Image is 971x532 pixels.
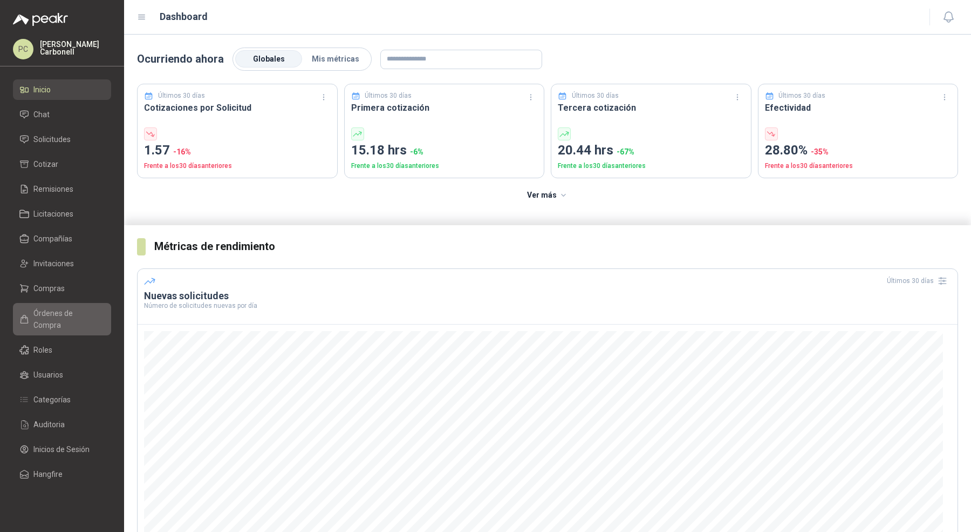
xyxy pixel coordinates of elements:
[558,161,744,171] p: Frente a los 30 días anteriores
[33,394,71,406] span: Categorías
[13,303,111,335] a: Órdenes de Compra
[137,51,224,68] p: Ocurriendo ahora
[13,13,68,26] img: Logo peakr
[144,101,331,115] h3: Cotizaciones por Solicitud
[811,147,829,156] span: -35 %
[521,185,575,206] button: Ver más
[33,468,63,480] span: Hangfire
[13,278,111,299] a: Compras
[33,183,73,195] span: Remisiones
[13,389,111,410] a: Categorías
[144,161,331,171] p: Frente a los 30 días anteriores
[13,365,111,385] a: Usuarios
[558,101,744,115] h3: Tercera cotización
[13,154,111,174] a: Cotizar
[33,133,71,145] span: Solicitudes
[33,307,101,331] span: Órdenes de Compra
[365,91,412,101] p: Últimos 30 días
[33,282,65,294] span: Compras
[351,101,538,115] h3: Primera cotización
[173,147,191,156] span: -16 %
[13,439,111,460] a: Inicios de Sesión
[13,39,33,59] div: PC
[765,161,952,171] p: Frente a los 30 días anteriores
[312,55,359,63] span: Mis métricas
[572,91,619,101] p: Últimos 30 días
[13,129,111,150] a: Solicitudes
[13,253,111,274] a: Invitaciones
[13,79,111,100] a: Inicio
[13,228,111,249] a: Compañías
[13,464,111,484] a: Hangfire
[154,238,958,255] h3: Métricas de rendimiento
[351,140,538,161] p: 15.18 hrs
[144,302,951,309] p: Número de solicitudes nuevas por día
[13,104,111,125] a: Chat
[253,55,285,63] span: Globales
[33,233,72,245] span: Compañías
[33,84,51,96] span: Inicio
[778,91,825,101] p: Últimos 30 días
[33,369,63,381] span: Usuarios
[410,147,423,156] span: -6 %
[558,140,744,161] p: 20.44 hrs
[33,419,65,430] span: Auditoria
[33,344,52,356] span: Roles
[351,161,538,171] p: Frente a los 30 días anteriores
[33,109,50,120] span: Chat
[158,91,205,101] p: Últimos 30 días
[160,9,208,24] h1: Dashboard
[33,208,73,220] span: Licitaciones
[13,204,111,224] a: Licitaciones
[33,443,90,455] span: Inicios de Sesión
[13,179,111,199] a: Remisiones
[765,140,952,161] p: 28.80%
[144,289,951,302] h3: Nuevas solicitudes
[40,41,111,56] p: [PERSON_NAME] Carbonell
[33,258,74,270] span: Invitaciones
[144,140,331,161] p: 1.57
[765,101,952,115] h3: Efectividad
[617,147,634,156] span: -67 %
[13,340,111,360] a: Roles
[887,272,951,289] div: Últimos 30 días
[13,414,111,435] a: Auditoria
[33,158,58,170] span: Cotizar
